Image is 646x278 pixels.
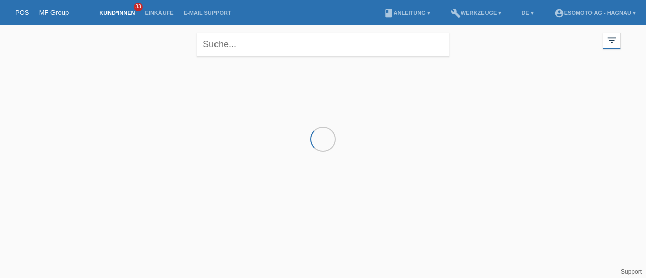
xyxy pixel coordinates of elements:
a: E-Mail Support [179,10,236,16]
i: filter_list [606,35,617,46]
i: build [451,8,461,18]
a: bookAnleitung ▾ [379,10,436,16]
a: Einkäufe [140,10,178,16]
a: Kund*innen [94,10,140,16]
a: DE ▾ [516,10,539,16]
a: buildWerkzeuge ▾ [446,10,507,16]
a: Support [621,268,642,275]
a: account_circleEsomoto AG - Hagnau ▾ [549,10,641,16]
a: POS — MF Group [15,9,69,16]
i: book [384,8,394,18]
span: 33 [134,3,143,11]
i: account_circle [554,8,564,18]
input: Suche... [197,33,449,57]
